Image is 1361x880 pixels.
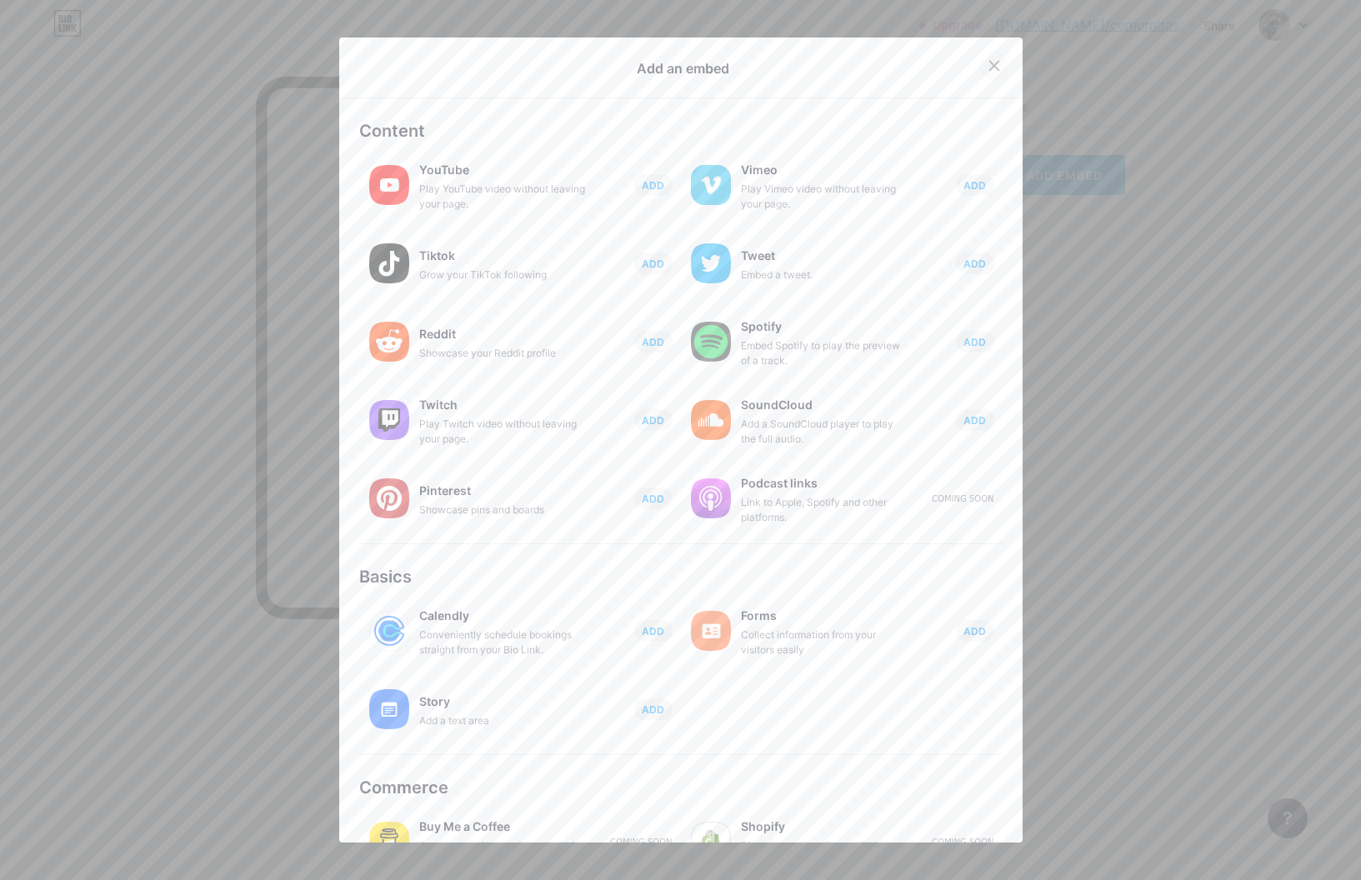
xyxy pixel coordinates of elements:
[369,611,409,651] img: calendly
[419,479,586,502] div: Pinterest
[956,252,994,274] button: ADD
[419,417,586,447] div: Play Twitch video without leaving your page.
[956,620,994,642] button: ADD
[691,165,731,205] img: vimeo
[691,822,731,862] img: shopify
[691,611,731,651] img: forms
[741,627,908,657] div: Collect information from your visitors easily
[419,838,586,868] div: Accept donations and memberships directly.
[741,472,908,495] div: Podcast links
[634,487,673,509] button: ADD
[419,182,586,212] div: Play YouTube video without leaving your page.
[741,417,908,447] div: Add a SoundCloud player to play the full audio.
[369,400,409,440] img: twitch
[963,624,986,638] span: ADD
[637,58,729,78] div: Add an embed
[956,409,994,431] button: ADD
[642,413,664,427] span: ADD
[642,335,664,349] span: ADD
[610,836,672,848] div: Coming soon
[642,624,664,638] span: ADD
[359,118,1003,143] div: Content
[741,838,908,868] div: Display your shop items within your bio link.
[369,243,409,283] img: tiktok
[741,495,908,525] div: Link to Apple, Spotify and other platforms.
[741,182,908,212] div: Play Vimeo video without leaving your page.
[691,322,731,362] img: spotify
[359,564,1003,589] div: Basics
[741,267,908,282] div: Embed a tweet.
[741,815,908,838] div: Shopify
[642,178,664,192] span: ADD
[419,158,586,182] div: YouTube
[369,478,409,518] img: pinterest
[419,346,586,361] div: Showcase your Reddit profile
[691,478,731,518] img: podcastlinks
[419,502,586,517] div: Showcase pins and boards
[963,335,986,349] span: ADD
[369,165,409,205] img: youtube
[956,331,994,352] button: ADD
[634,409,673,431] button: ADD
[419,815,586,838] div: Buy Me a Coffee
[642,492,664,506] span: ADD
[369,822,409,862] img: buymeacoffee
[634,174,673,196] button: ADD
[642,702,664,717] span: ADD
[741,338,908,368] div: Embed Spotify to play the preview of a track.
[963,178,986,192] span: ADD
[419,244,586,267] div: Tiktok
[419,627,586,657] div: Conveniently schedule bookings straight from your Bio Link.
[741,158,908,182] div: Vimeo
[691,243,731,283] img: twitter
[419,713,586,728] div: Add a text area
[634,331,673,352] button: ADD
[369,322,409,362] img: reddit
[691,400,731,440] img: soundcloud
[956,174,994,196] button: ADD
[741,393,908,417] div: SoundCloud
[634,252,673,274] button: ADD
[419,322,586,346] div: Reddit
[963,257,986,271] span: ADD
[741,315,908,338] div: Spotify
[634,698,673,720] button: ADD
[369,689,409,729] img: story
[741,604,908,627] div: Forms
[642,257,664,271] span: ADD
[634,620,673,642] button: ADD
[419,393,586,417] div: Twitch
[419,690,586,713] div: Story
[932,836,993,848] div: Coming soon
[419,604,586,627] div: Calendly
[741,244,908,267] div: Tweet
[932,492,993,505] div: Coming soon
[419,267,586,282] div: Grow your TikTok following
[359,775,1003,800] div: Commerce
[963,413,986,427] span: ADD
